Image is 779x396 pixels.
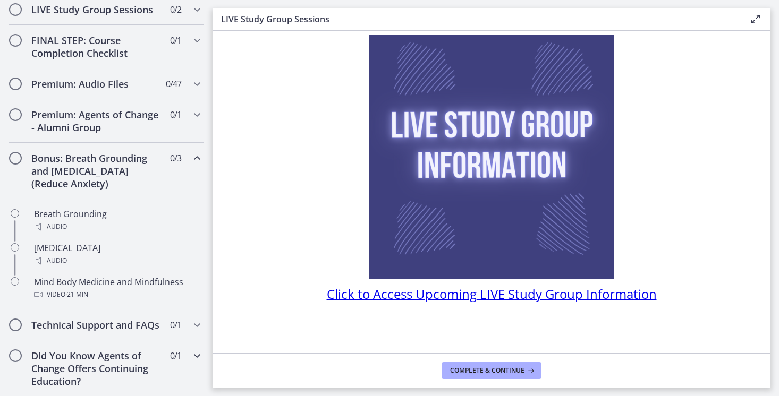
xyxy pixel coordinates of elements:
span: 0 / 1 [170,108,181,121]
h2: Premium: Audio Files [31,78,161,90]
span: 0 / 1 [170,318,181,331]
h3: LIVE Study Group Sessions [221,13,732,25]
h2: FINAL STEP: Course Completion Checklist [31,34,161,59]
h2: Did You Know Agents of Change Offers Continuing Education? [31,349,161,388]
h2: Premium: Agents of Change - Alumni Group [31,108,161,134]
img: Live_Study_Group_Information.png [369,35,614,279]
span: Click to Access Upcoming LIVE Study Group Information [327,285,657,303]
div: Breath Grounding [34,208,200,233]
span: 0 / 2 [170,3,181,16]
div: Audio [34,220,200,233]
a: Click to Access Upcoming LIVE Study Group Information [327,290,657,302]
span: · 21 min [65,288,88,301]
span: 0 / 47 [166,78,181,90]
div: [MEDICAL_DATA] [34,242,200,267]
span: 0 / 1 [170,34,181,47]
div: Audio [34,254,200,267]
span: Complete & continue [450,366,524,375]
button: Complete & continue [442,362,541,379]
span: 0 / 1 [170,349,181,362]
h2: Technical Support and FAQs [31,318,161,331]
div: Mind Body Medicine and Mindfulness [34,276,200,301]
div: Video [34,288,200,301]
h2: Bonus: Breath Grounding and [MEDICAL_DATA] (Reduce Anxiety) [31,152,161,190]
h2: LIVE Study Group Sessions [31,3,161,16]
span: 0 / 3 [170,152,181,165]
